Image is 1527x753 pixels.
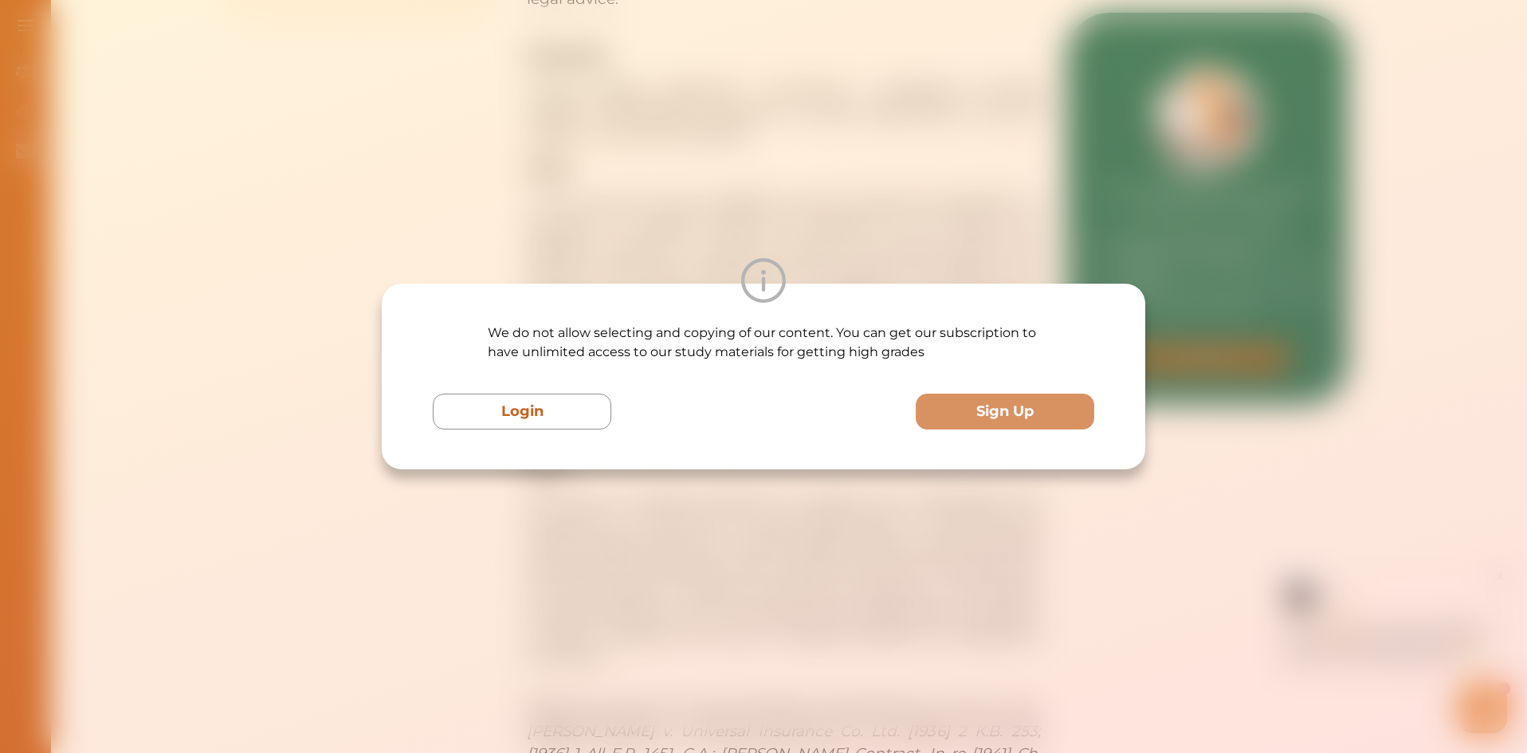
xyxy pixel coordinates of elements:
[139,54,351,101] p: Hey there If you have any questions, I'm here to help! Just text back 'Hi' and choose from the fo...
[318,85,332,101] span: 🌟
[190,54,205,70] span: 👋
[179,26,198,42] div: Nini
[488,324,1039,362] p: We do not allow selecting and copying of our content. You can get our subscription to have unlimi...
[139,16,170,46] img: Nini
[433,394,611,429] button: Login
[916,394,1094,429] button: Sign Up
[353,118,366,131] i: 1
